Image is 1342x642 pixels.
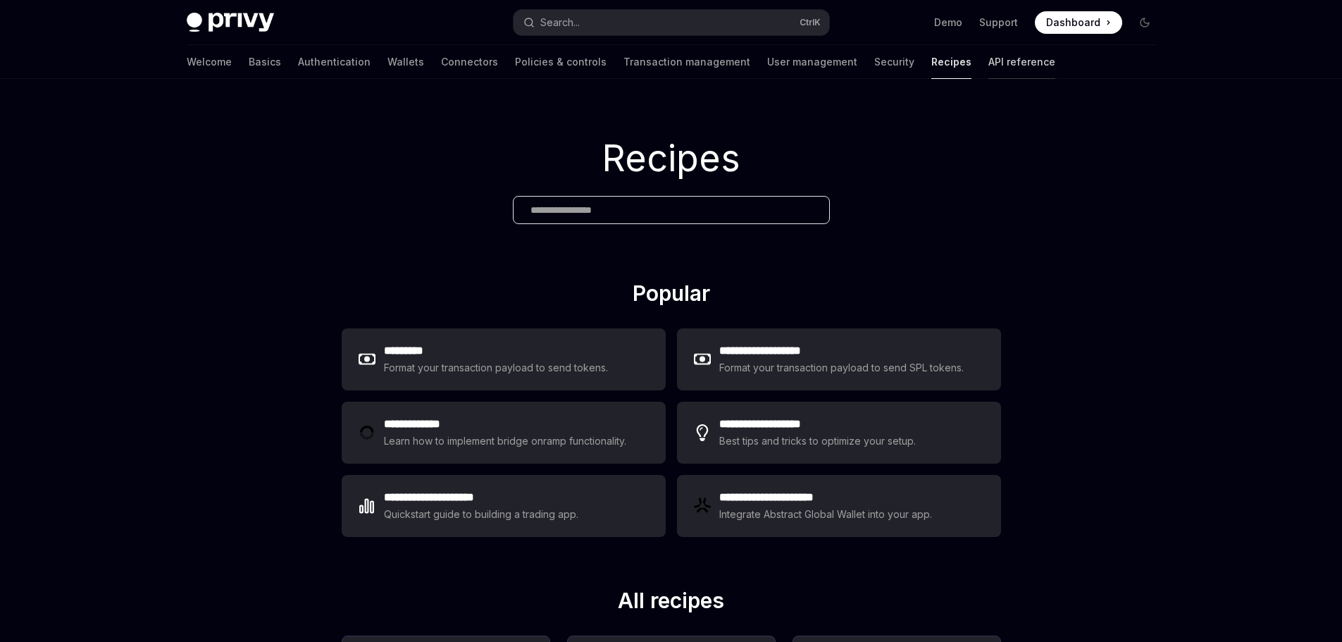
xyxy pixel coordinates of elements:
[719,359,965,376] div: Format your transaction payload to send SPL tokens.
[874,45,914,79] a: Security
[342,588,1001,619] h2: All recipes
[249,45,281,79] a: Basics
[187,13,274,32] img: dark logo
[384,506,579,523] div: Quickstart guide to building a trading app.
[441,45,498,79] a: Connectors
[719,506,933,523] div: Integrate Abstract Global Wallet into your app.
[342,402,666,464] a: **** **** ***Learn how to implement bridge onramp functionality.
[515,45,607,79] a: Policies & controls
[384,433,630,450] div: Learn how to implement bridge onramp functionality.
[719,433,918,450] div: Best tips and tricks to optimize your setup.
[342,328,666,390] a: **** ****Format your transaction payload to send tokens.
[384,359,609,376] div: Format your transaction payload to send tokens.
[988,45,1055,79] a: API reference
[1035,11,1122,34] a: Dashboard
[979,16,1018,30] a: Support
[298,45,371,79] a: Authentication
[931,45,971,79] a: Recipes
[767,45,857,79] a: User management
[1133,11,1156,34] button: Toggle dark mode
[187,45,232,79] a: Welcome
[387,45,424,79] a: Wallets
[1046,16,1100,30] span: Dashboard
[934,16,962,30] a: Demo
[623,45,750,79] a: Transaction management
[342,280,1001,311] h2: Popular
[514,10,829,35] button: Search...CtrlK
[800,17,821,28] span: Ctrl K
[540,14,580,31] div: Search...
